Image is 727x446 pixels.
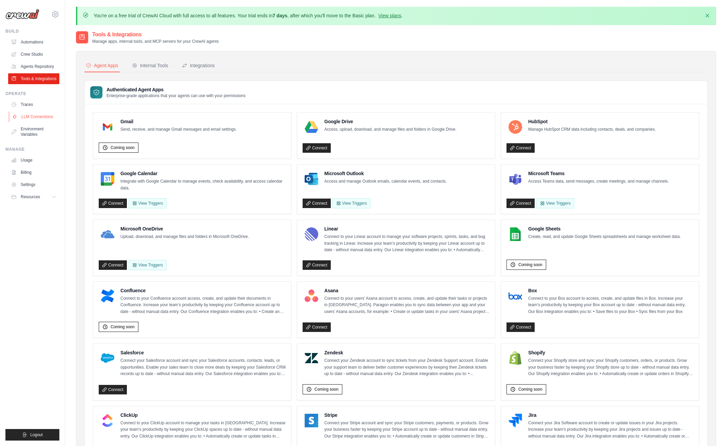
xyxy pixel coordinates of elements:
img: Microsoft Teams Logo [509,172,522,186]
p: Manage HubSpot CRM data including contacts, deals, and companies. [528,126,656,133]
span: Coming soon [518,387,542,392]
p: Connect to your Confluence account access, create, and update their documents in Confluence. Incr... [120,295,286,315]
a: Tools & Integrations [8,73,59,84]
p: Connect to your Box account to access, create, and update files in Box. Increase your team’s prod... [528,295,693,315]
a: Connect [99,199,127,208]
img: HubSpot Logo [509,120,522,134]
a: Connect [303,322,331,332]
a: Environment Variables [8,124,59,140]
div: Agent Apps [86,62,118,69]
h4: HubSpot [528,118,656,125]
img: Zendesk Logo [305,351,318,365]
p: Send, receive, and manage Gmail messages and email settings. [120,126,237,133]
p: Upload, download, and manage files and folders in Microsoft OneDrive. [120,234,249,240]
button: View Triggers [129,198,167,208]
p: Access, upload, download, and manage files and folders in Google Drive. [324,126,457,133]
button: Resources [8,191,59,202]
span: Coming soon [111,324,135,330]
p: Enterprise-grade applications that your agents can use with your permissions [107,93,246,98]
: View Triggers [536,198,574,208]
p: Create, read, and update Google Sheets spreadsheets and manage worksheet data. [528,234,681,240]
a: Connect [303,260,331,270]
img: Google Drive Logo [305,120,318,134]
div: Manage [5,147,59,152]
p: Connect your Salesforce account and sync your Salesforce accounts, contacts, leads, or opportunit... [120,357,286,377]
a: Connect [506,143,535,153]
h4: Microsoft OneDrive [120,225,249,232]
h4: Linear [324,225,490,232]
a: Agents Repository [8,61,59,72]
button: Logout [5,429,59,441]
span: Logout [30,432,43,438]
span: Coming soon [314,387,339,392]
p: Connect your Stripe account and sync your Stripe customers, payments, or products. Grow your busi... [324,420,490,440]
img: Linear Logo [305,227,318,241]
p: Integrate with Google Calendar to manage events, check availability, and access calendar data. [120,178,286,191]
span: Coming soon [111,145,135,150]
p: Connect to your users’ Asana account to access, create, and update their tasks or projects in [GE... [324,295,490,315]
img: Google Sheets Logo [509,227,522,241]
h4: Asana [324,287,490,294]
button: Integrations [180,59,216,72]
div: Operate [5,91,59,96]
div: Internal Tools [132,62,168,69]
div: Build [5,29,59,34]
img: Gmail Logo [101,120,114,134]
a: Usage [8,155,59,166]
p: Connect your Shopify store and sync your Shopify customers, orders, or products. Grow your busine... [528,357,693,377]
h4: Box [528,287,693,294]
img: Box Logo [509,289,522,303]
p: Manage apps, internal tools, and MCP servers for your CrewAI agents [92,39,219,44]
div: Integrations [182,62,215,69]
h4: Zendesk [324,349,490,356]
a: View plans [378,13,401,18]
p: Connect to your Linear account to manage your software projects, sprints, tasks, and bug tracking... [324,234,490,254]
h4: Google Drive [324,118,457,125]
a: Connect [506,322,535,332]
img: Google Calendar Logo [101,172,114,186]
h4: Shopify [528,349,693,356]
a: Traces [8,99,59,110]
p: Access and manage Outlook emails, calendar events, and contacts. [324,178,447,185]
img: ClickUp Logo [101,414,114,427]
p: Connect your Zendesk account to sync tickets from your Zendesk Support account. Enable your suppo... [324,357,490,377]
img: Logo [5,9,39,19]
a: Settings [8,179,59,190]
img: Jira Logo [509,414,522,427]
img: Stripe Logo [305,414,318,427]
button: Internal Tools [131,59,170,72]
h4: Google Sheets [528,225,681,232]
h4: Google Calendar [120,170,286,177]
h4: ClickUp [120,412,286,419]
h4: Microsoft Teams [528,170,669,177]
h4: Microsoft Outlook [324,170,447,177]
a: Connect [99,385,127,394]
a: Billing [8,167,59,178]
a: LLM Connections [9,111,60,122]
strong: 7 days [272,13,287,18]
img: Asana Logo [305,289,318,303]
h4: Salesforce [120,349,286,356]
h3: Authenticated Agent Apps [107,86,246,93]
a: Crew Studio [8,49,59,60]
: View Triggers [332,198,370,208]
a: Connect [506,199,535,208]
h4: Stripe [324,412,490,419]
p: Connect your Jira Software account to create or update issues in your Jira projects. Increase you... [528,420,693,440]
h4: Gmail [120,118,237,125]
img: Microsoft Outlook Logo [305,172,318,186]
img: Confluence Logo [101,289,114,303]
img: Microsoft OneDrive Logo [101,227,114,241]
h2: Tools & Integrations [92,31,219,39]
a: Connect [303,143,331,153]
a: Automations [8,37,59,48]
span: Resources [21,194,40,200]
span: Coming soon [518,262,542,267]
p: You're on a free trial of CrewAI Cloud with full access to all features. Your trial ends in , aft... [94,12,403,19]
h4: Confluence [120,287,286,294]
a: Connect [99,260,127,270]
button: Agent Apps [84,59,120,72]
p: Access Teams data, send messages, create meetings, and manage channels. [528,178,669,185]
: View Triggers [129,260,167,270]
h4: Jira [528,412,693,419]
